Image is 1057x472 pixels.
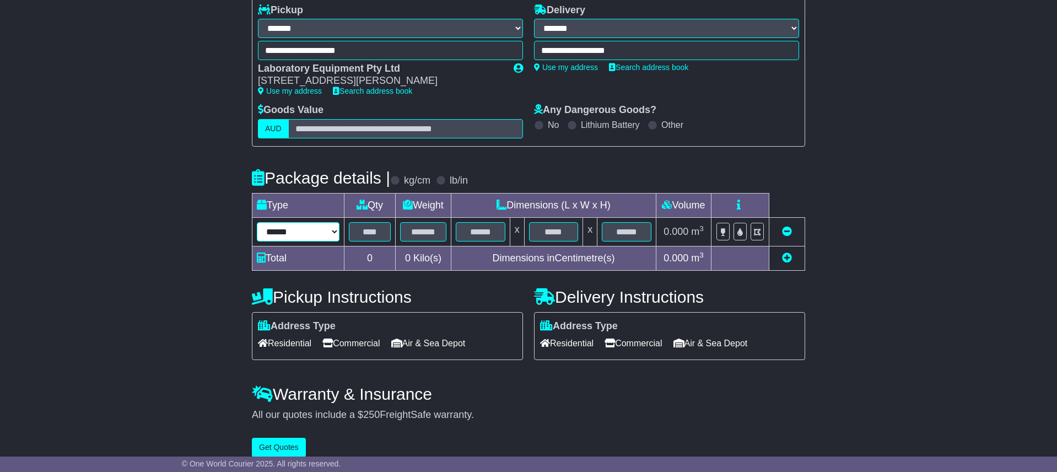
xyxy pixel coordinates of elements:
div: All our quotes include a $ FreightSafe warranty. [252,409,805,421]
a: Use my address [258,87,322,95]
span: m [691,253,704,264]
td: Total [252,246,344,270]
button: Get Quotes [252,438,306,457]
h4: Package details | [252,169,390,187]
span: 250 [363,409,380,420]
label: Address Type [258,320,336,332]
a: Remove this item [782,226,792,237]
td: 0 [344,246,396,270]
h4: Warranty & Insurance [252,385,805,403]
label: Address Type [540,320,618,332]
a: Add new item [782,253,792,264]
td: x [510,217,524,246]
sup: 3 [699,224,704,233]
span: m [691,226,704,237]
div: [STREET_ADDRESS][PERSON_NAME] [258,75,503,87]
h4: Pickup Instructions [252,288,523,306]
label: kg/cm [404,175,430,187]
label: No [548,120,559,130]
label: Lithium Battery [581,120,640,130]
td: Type [252,193,344,217]
td: Qty [344,193,396,217]
label: Delivery [534,4,585,17]
span: Commercial [322,335,380,352]
span: Residential [540,335,594,352]
a: Search address book [333,87,412,95]
label: AUD [258,119,289,138]
h4: Delivery Instructions [534,288,805,306]
label: Pickup [258,4,303,17]
td: Kilo(s) [396,246,451,270]
span: 0 [405,253,411,264]
label: Any Dangerous Goods? [534,104,656,116]
label: Goods Value [258,104,323,116]
td: Dimensions (L x W x H) [451,193,656,217]
span: 0.000 [664,253,688,264]
label: Other [661,120,683,130]
span: Residential [258,335,311,352]
a: Use my address [534,63,598,72]
td: Dimensions in Centimetre(s) [451,246,656,270]
span: Air & Sea Depot [673,335,748,352]
span: © One World Courier 2025. All rights reserved. [182,459,341,468]
sup: 3 [699,251,704,259]
label: lb/in [450,175,468,187]
span: Air & Sea Depot [391,335,466,352]
div: Laboratory Equipment Pty Ltd [258,63,503,75]
a: Search address book [609,63,688,72]
td: Volume [656,193,711,217]
span: 0.000 [664,226,688,237]
td: x [583,217,597,246]
span: Commercial [605,335,662,352]
td: Weight [396,193,451,217]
